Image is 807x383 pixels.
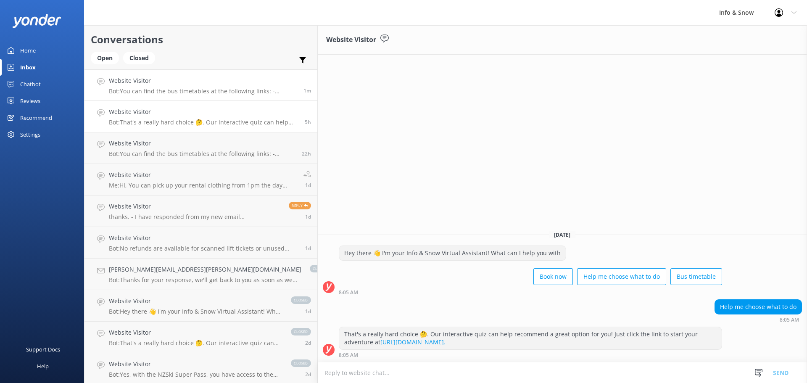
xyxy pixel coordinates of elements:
div: Hey there 👋 I'm your Info & Snow Virtual Assistant! What can I help you with [339,246,566,260]
a: Website VisitorMe:Hi, You can pick up your rental clothing from 1pm the day before your booking. ... [84,164,317,195]
div: Chatbot [20,76,41,92]
div: Help [37,358,49,375]
a: Closed [123,53,159,62]
span: closed [310,265,330,272]
strong: 8:05 AM [339,290,358,295]
div: 08:05am 17-Aug-2025 (UTC +12:00) Pacific/Auckland [339,289,722,295]
h4: Website Visitor [109,296,282,306]
span: 08:05am 17-Aug-2025 (UTC +12:00) Pacific/Auckland [305,119,311,126]
span: [DATE] [549,231,575,238]
button: Book now [533,268,573,285]
h3: Website Visitor [326,34,376,45]
div: Settings [20,126,40,143]
div: Closed [123,52,155,64]
h4: Website Visitor [109,233,299,243]
p: Bot: That's a really hard choice 🤔. Our interactive quiz can help recommend a great option for yo... [109,339,282,347]
p: Bot: Yes, with the NZSki Super Pass, you have access to the whole mountain, which includes night ... [109,371,282,378]
div: Support Docs [26,341,60,358]
a: [PERSON_NAME][EMAIL_ADDRESS][PERSON_NAME][DOMAIN_NAME]Bot:Thanks for your response, we'll get bac... [84,259,317,290]
p: Bot: That's a really hard choice 🤔. Our interactive quiz can help recommend a great option for yo... [109,119,298,126]
div: Inbox [20,59,36,76]
a: Website VisitorBot:You can find the bus timetables at the following links: - Timetable Brochure: ... [84,132,317,164]
a: [URL][DOMAIN_NAME]. [380,338,446,346]
button: Bus timetable [670,268,722,285]
h4: Website Visitor [109,328,282,337]
h4: Website Visitor [109,139,295,148]
h4: Website Visitor [109,170,297,180]
p: Bot: Hey there 👋 I'm your Info & Snow Virtual Assistant! What can I help you with? [109,308,282,315]
a: Website VisitorBot:No refunds are available for scanned lift tickets or unused portions of packag... [84,227,317,259]
p: Bot: You can find the bus timetables at the following links: - Timetable Brochure: [URL][DOMAIN_N... [109,87,297,95]
div: Reviews [20,92,40,109]
img: yonder-white-logo.png [13,14,61,28]
p: thanks. - I have responded from my new email [PERSON_NAME][EMAIL_ADDRESS][DOMAIN_NAME] [109,213,282,221]
a: Website VisitorBot:That's a really hard choice 🤔. Our interactive quiz can help recommend a great... [84,101,317,132]
a: Website VisitorBot:You can find the bus timetables at the following links: - Timetable Brochure: ... [84,69,317,101]
span: 04:05pm 15-Aug-2025 (UTC +12:00) Pacific/Auckland [305,308,311,315]
span: closed [291,359,311,367]
div: Help me choose what to do [715,300,802,314]
div: 08:05am 17-Aug-2025 (UTC +12:00) Pacific/Auckland [715,317,802,322]
strong: 8:05 AM [780,317,799,322]
span: 05:45pm 14-Aug-2025 (UTC +12:00) Pacific/Auckland [305,339,311,346]
span: 01:34am 16-Aug-2025 (UTC +12:00) Pacific/Auckland [305,213,311,220]
a: Open [91,53,123,62]
a: Website VisitorBot:That's a really hard choice 🤔. Our interactive quiz can help recommend a great... [84,322,317,353]
span: 03:24pm 14-Aug-2025 (UTC +12:00) Pacific/Auckland [305,371,311,378]
span: 03:26pm 16-Aug-2025 (UTC +12:00) Pacific/Auckland [302,150,311,157]
h4: [PERSON_NAME][EMAIL_ADDRESS][PERSON_NAME][DOMAIN_NAME] [109,265,301,274]
span: 09:35pm 15-Aug-2025 (UTC +12:00) Pacific/Auckland [305,245,311,252]
p: Bot: You can find the bus timetables at the following links: - Timetable Brochure: [URL][DOMAIN_N... [109,150,295,158]
div: Recommend [20,109,52,126]
p: Me: Hi, You can pick up your rental clothing from 1pm the day before your booking. If you would l... [109,182,297,189]
span: closed [291,328,311,335]
h4: Website Visitor [109,107,298,116]
a: Website Visitorthanks. - I have responded from my new email [PERSON_NAME][EMAIL_ADDRESS][DOMAIN_N... [84,195,317,227]
div: 08:05am 17-Aug-2025 (UTC +12:00) Pacific/Auckland [339,352,722,358]
p: Bot: No refunds are available for scanned lift tickets or unused portions of packages. You can re... [109,245,299,252]
p: Bot: Thanks for your response, we'll get back to you as soon as we can during opening hours. [109,276,301,284]
h2: Conversations [91,32,311,48]
div: Open [91,52,119,64]
span: closed [291,296,311,304]
a: Website VisitorBot:Hey there 👋 I'm your Info & Snow Virtual Assistant! What can I help you with?c... [84,290,317,322]
span: 09:40am 16-Aug-2025 (UTC +12:00) Pacific/Auckland [305,182,311,189]
div: Home [20,42,36,59]
div: That's a really hard choice 🤔. Our interactive quiz can help recommend a great option for you! Ju... [339,327,722,349]
strong: 8:05 AM [339,353,358,358]
span: Reply [289,202,311,209]
span: 01:43pm 17-Aug-2025 (UTC +12:00) Pacific/Auckland [303,87,311,94]
h4: Website Visitor [109,76,297,85]
h4: Website Visitor [109,202,282,211]
h4: Website Visitor [109,359,282,369]
button: Help me choose what to do [577,268,666,285]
